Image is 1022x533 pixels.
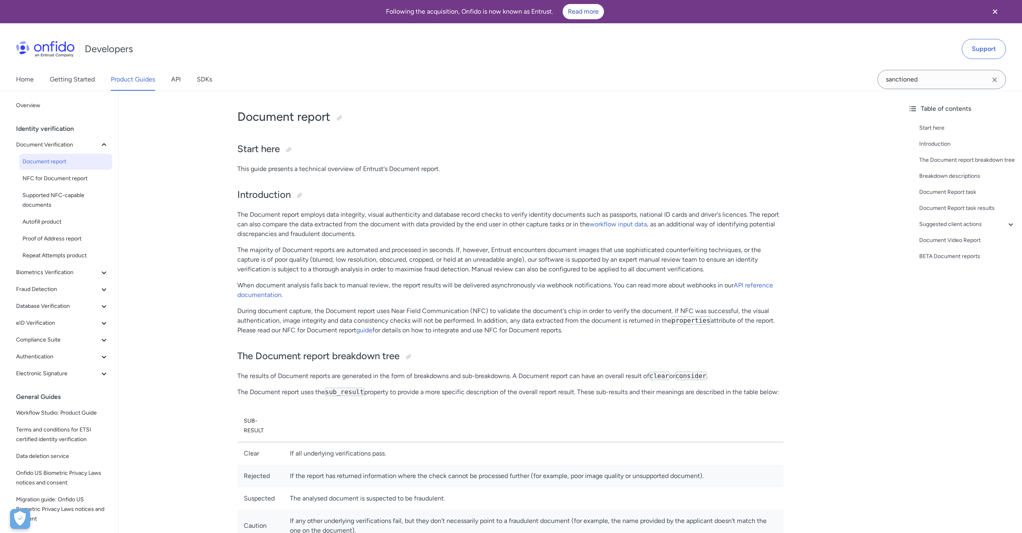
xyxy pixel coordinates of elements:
span: Compliance Suite [16,335,99,345]
td: The analysed document is suspected to be fraudulent. [284,487,783,510]
div: Cookie Preferences [10,509,30,529]
span: Migration guide: Onfido US Biometric Privacy Laws notices and consent [16,495,109,524]
h2: Introduction [237,188,783,202]
p: This guide presents a technical overview of Entrust's Document report. [237,164,783,174]
td: Clear [237,442,284,465]
button: Compliance Suite [13,332,112,348]
span: Database Verification [16,301,99,311]
svg: Clear search field button [990,75,1000,85]
a: Document Video Report [919,236,1016,245]
a: Document Report task results [919,203,1016,213]
p: The Document report employs data integrity, visual authenticity and database record checks to ver... [237,210,783,239]
a: Suggested client actions [919,220,1016,229]
a: SDKs [197,68,212,91]
h2: The Document report breakdown tree [237,350,783,363]
p: The majority of Document reports are automated and processed in seconds. If, however, Entrust enc... [237,245,783,274]
td: If all underlying verifications pass. [284,442,783,465]
a: Introduction [919,139,1016,149]
button: eID Verification [13,315,112,331]
span: NFC for Document report [22,174,109,183]
div: General Guides [16,389,115,405]
code: sub_result [325,388,364,396]
a: The Document report breakdown tree [919,155,1016,165]
td: If the report has returned information where the check cannot be processed further (for example, ... [284,465,783,487]
a: workflow input data [590,220,647,228]
span: Repeat Attempts product [22,251,109,260]
button: Database Verification [13,298,112,314]
span: Workflow Studio: Product Guide [16,408,109,418]
span: Authentication [16,352,99,362]
a: Home [16,68,34,91]
code: clear [649,372,669,380]
div: Identity verification [16,121,115,137]
p: When document analysis falls back to manual review, the report results will be delivered asynchro... [237,281,783,300]
span: Data deletion service [16,452,109,461]
p: During document capture, the Document report uses Near Field Communication (NFC) to validate the ... [237,306,783,335]
a: BETA Document reports [919,252,1016,261]
a: Read more [563,4,604,19]
div: Table of contents [908,104,1016,114]
a: Document report [19,154,112,170]
button: Close banner [980,2,1010,22]
a: guide [356,326,372,334]
span: Electronic Signature [16,369,99,378]
button: Authentication [13,349,112,365]
button: Electronic Signature [13,366,112,382]
a: Start here [919,123,1016,133]
a: Migration guide: Onfido US Biometric Privacy Laws notices and consent [13,492,112,527]
span: Autofill product [22,217,109,227]
div: Following the acquisition, Onfido is now known as Entrust. [10,4,980,19]
a: Support [962,39,1006,59]
a: Autofill product [19,214,112,230]
td: Suspected [237,487,284,510]
a: API [171,68,181,91]
button: Open Preferences [10,509,30,529]
a: Breakdown descriptions [919,171,1016,181]
a: Proof of Address report [19,231,112,247]
a: Getting Started [50,68,95,91]
a: Workflow Studio: Product Guide [13,405,112,421]
span: Document Verification [16,140,99,150]
input: Onfido search input field [877,70,1006,89]
td: Rejected [237,465,284,487]
code: properties [671,316,711,325]
span: Onfido US Biometric Privacy Laws notices and consent [16,468,109,488]
span: Biometrics Verification [16,268,99,277]
p: The Document report uses the property to provide a more specific description of the overall repor... [237,387,783,397]
a: Terms and conditions for ETSI certified identity verification [13,422,112,448]
a: Supported NFC-capable documents [19,187,112,213]
a: Overview [13,98,112,114]
p: The results of Document reports are generated in the form of breakdowns and sub-breakdowns. A Doc... [237,371,783,381]
span: Document report [22,157,109,167]
a: Document Report task [919,187,1016,197]
code: consider [675,372,707,380]
span: Fraud Detection [16,285,99,294]
span: Supported NFC-capable documents [22,191,109,210]
button: Document Verification [13,137,112,153]
h1: Document report [237,109,783,125]
h1: Developers [85,43,133,55]
span: Overview [16,101,109,110]
button: Fraud Detection [13,281,112,297]
svg: Close banner [990,7,1000,16]
a: Repeat Attempts product [19,248,112,264]
button: Biometrics Verification [13,264,112,281]
a: Product Guides [111,68,155,91]
img: Onfido Logo [16,41,75,57]
span: Terms and conditions for ETSI certified identity verification [16,425,109,444]
th: Sub-result [237,410,284,442]
a: Onfido US Biometric Privacy Laws notices and consent [13,465,112,491]
span: eID Verification [16,318,99,328]
a: API reference documentation [237,281,773,299]
span: Proof of Address report [22,234,109,244]
a: NFC for Document report [19,171,112,187]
